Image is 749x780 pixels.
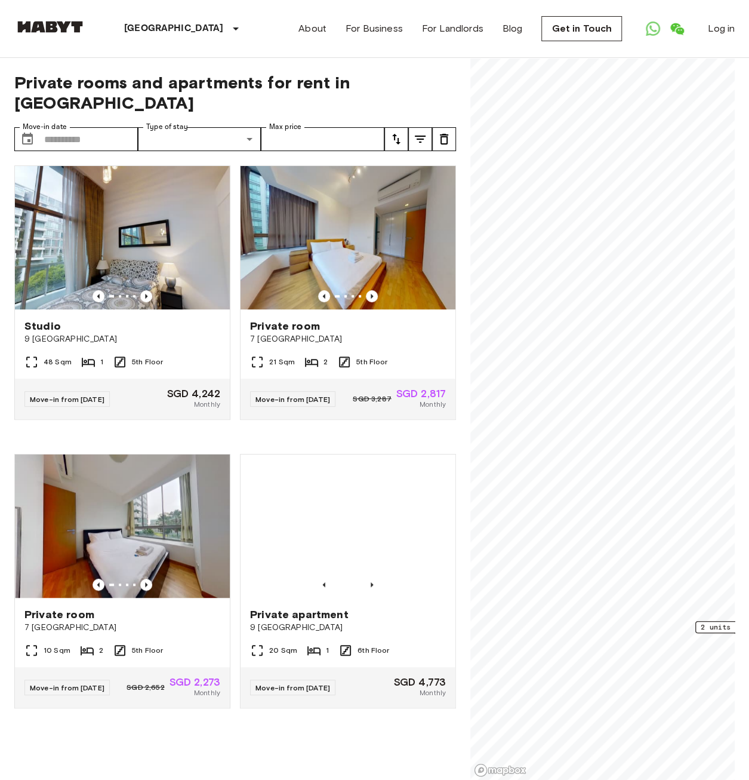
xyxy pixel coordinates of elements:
span: Monthly [194,399,220,410]
p: [GEOGRAPHIC_DATA] [124,22,224,36]
button: tune [432,127,456,151]
a: About [298,22,326,36]
span: 20 Sqm [269,645,297,656]
img: Marketing picture of unit SG-01-038-037-01 [15,166,230,309]
button: tune [384,127,408,151]
button: Previous image [318,290,330,302]
label: Max price [269,122,301,132]
span: SGD 2,273 [169,677,220,687]
span: Monthly [194,687,220,698]
a: Mapbox logo [474,763,526,777]
img: Marketing picture of unit SG-01-038-004-01 [241,455,455,598]
span: 9 [GEOGRAPHIC_DATA] [250,622,446,634]
span: Move-in from [DATE] [255,683,330,692]
span: SGD 4,773 [394,677,446,687]
a: Log in [708,22,735,36]
button: Previous image [366,290,378,302]
span: 7 [GEOGRAPHIC_DATA] [250,333,446,345]
button: Previous image [140,579,152,591]
a: For Landlords [422,22,483,36]
span: Move-in from [DATE] [30,683,104,692]
a: Get in Touch [541,16,622,41]
span: 10 Sqm [44,645,70,656]
span: Private room [24,607,94,622]
span: SGD 3,287 [353,394,391,404]
span: SGD 2,652 [127,682,164,693]
span: 2 [323,357,328,367]
img: Marketing picture of unit SG-01-033-001-02 [15,455,230,598]
label: Type of stay [146,122,188,132]
button: Previous image [140,290,152,302]
span: 1 [100,357,103,367]
span: 5th Floor [132,645,163,656]
a: Blog [503,22,523,36]
span: 2 [99,645,103,656]
span: Move-in from [DATE] [255,395,330,404]
label: Move-in date [23,122,67,132]
span: 21 Sqm [269,357,295,367]
a: Open WhatsApp [641,17,665,41]
span: Studio [24,319,61,333]
span: 48 Sqm [44,357,72,367]
span: Monthly [420,399,446,410]
button: Previous image [93,579,104,591]
span: 6th Floor [357,645,389,656]
button: Previous image [366,579,378,591]
button: Previous image [318,579,330,591]
span: Monthly [420,687,446,698]
span: Private room [250,319,320,333]
span: 7 [GEOGRAPHIC_DATA] [24,622,220,634]
span: Private rooms and apartments for rent in [GEOGRAPHIC_DATA] [14,72,456,113]
button: tune [408,127,432,151]
a: For Business [346,22,403,36]
a: Marketing picture of unit SG-01-038-037-01Previous imagePrevious imageStudio9 [GEOGRAPHIC_DATA]48... [14,165,230,420]
span: Move-in from [DATE] [30,395,104,404]
span: 9 [GEOGRAPHIC_DATA] [24,333,220,345]
a: Marketing picture of unit SG-01-033-001-01Previous imagePrevious imagePrivate room7 [GEOGRAPHIC_D... [240,165,456,420]
img: Marketing picture of unit SG-01-033-001-01 [241,166,455,309]
a: Marketing picture of unit SG-01-038-004-01Previous imagePrevious imagePrivate apartment9 [GEOGRAP... [240,454,456,708]
span: SGD 2,817 [396,388,446,399]
span: 5th Floor [132,357,163,367]
span: Private apartment [250,607,349,622]
span: 5th Floor [356,357,387,367]
span: 1 [326,645,329,656]
img: Habyt [14,21,86,33]
a: Marketing picture of unit SG-01-033-001-02Previous imagePrevious imagePrivate room7 [GEOGRAPHIC_D... [14,454,230,708]
button: Previous image [93,290,104,302]
span: SGD 4,242 [167,388,220,399]
a: Open WeChat [665,17,689,41]
button: Choose date [16,127,39,151]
